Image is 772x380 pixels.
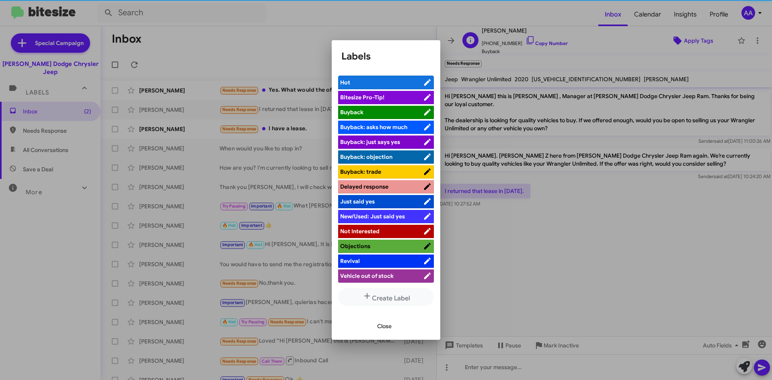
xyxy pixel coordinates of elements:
span: Buyback: asks how much [340,123,407,131]
span: Delayed response [340,183,388,190]
span: Buyback: objection [340,153,392,160]
span: Hot [340,79,350,86]
span: Not Interested [340,228,380,235]
span: Buyback: just says yes [340,138,400,146]
span: Buyback: trade [340,168,381,175]
span: Just said yes [340,198,375,205]
span: Close [377,319,392,333]
button: Create Label [338,288,434,306]
span: Objections [340,242,370,250]
span: Buyback [340,109,363,116]
span: New/Used: Just said yes [340,213,405,220]
h1: Labels [341,50,431,63]
span: Revival [340,257,360,265]
span: Bitesize Pro-Tip! [340,94,384,101]
span: Vehicle out of stock [340,272,394,279]
button: Close [371,319,398,333]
